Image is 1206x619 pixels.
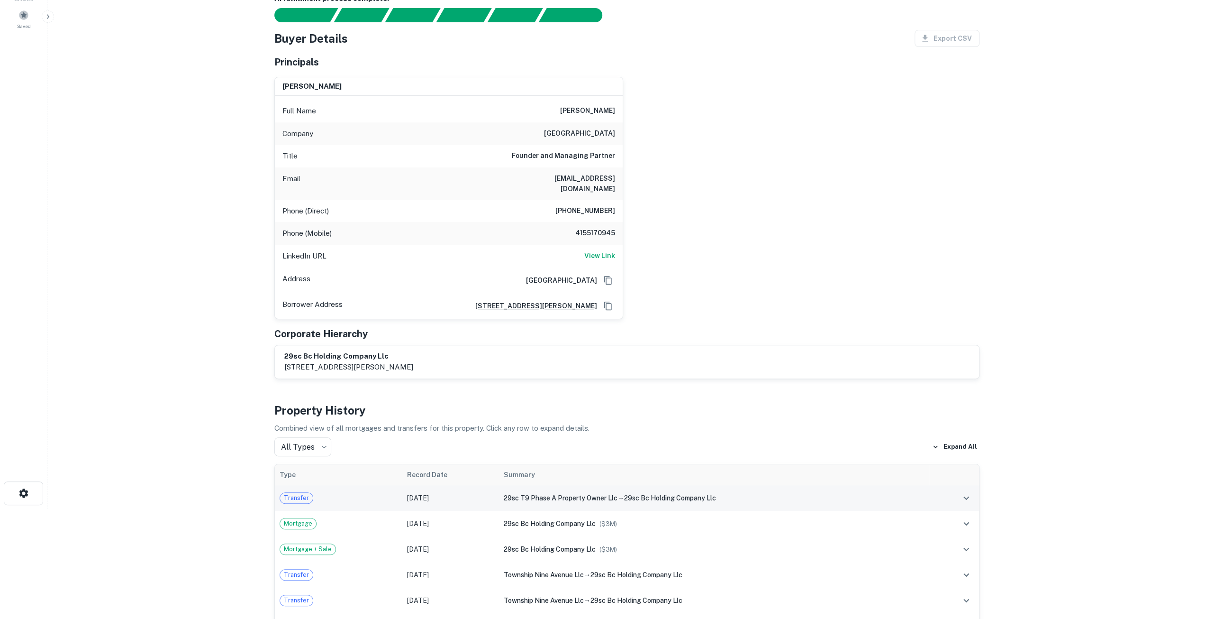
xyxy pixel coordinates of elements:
[504,520,596,527] span: 29sc bc holding company llc
[284,361,413,373] p: [STREET_ADDRESS][PERSON_NAME]
[504,545,596,553] span: 29sc bc holding company llc
[436,8,491,22] div: Principals found, AI now looking for contact information...
[558,228,615,239] h6: 4155170945
[385,8,440,22] div: Documents found, AI parsing details...
[284,351,413,362] h6: 29sc bc holding company llc
[499,464,929,485] th: Summary
[274,55,319,69] h5: Principals
[584,250,615,261] h6: View Link
[282,81,342,92] h6: [PERSON_NAME]
[274,423,979,434] p: Combined view of all mortgages and transfers for this property. Click any row to expand details.
[590,597,682,604] span: 29sc bc holding company llc
[282,105,316,117] p: Full Name
[624,494,716,502] span: 29sc bc holding company llc
[334,8,389,22] div: Your request is received and processing...
[275,464,403,485] th: Type
[599,520,617,527] span: ($ 3M )
[282,128,313,139] p: Company
[501,173,615,194] h6: [EMAIL_ADDRESS][DOMAIN_NAME]
[402,511,499,536] td: [DATE]
[601,299,615,313] button: Copy Address
[555,205,615,217] h6: [PHONE_NUMBER]
[599,546,617,553] span: ($ 3M )
[282,150,298,162] p: Title
[504,597,584,604] span: township nine avenue llc
[958,567,974,583] button: expand row
[3,6,45,32] a: Saved
[544,128,615,139] h6: [GEOGRAPHIC_DATA]
[504,493,925,503] div: →
[512,150,615,162] h6: Founder and Managing Partner
[280,519,316,528] span: Mortgage
[274,327,368,341] h5: Corporate Hierarchy
[282,273,310,287] p: Address
[402,588,499,613] td: [DATE]
[282,173,300,194] p: Email
[280,596,313,605] span: Transfer
[487,8,543,22] div: Principals found, still searching for contact information. This may take time...
[282,205,329,217] p: Phone (Direct)
[402,536,499,562] td: [DATE]
[590,571,682,579] span: 29sc bc holding company llc
[282,250,326,262] p: LinkedIn URL
[17,22,31,30] span: Saved
[958,541,974,557] button: expand row
[601,273,615,287] button: Copy Address
[280,570,313,580] span: Transfer
[274,437,331,456] div: All Types
[560,105,615,117] h6: [PERSON_NAME]
[282,228,332,239] p: Phone (Mobile)
[930,440,979,454] button: Expand All
[504,494,617,502] span: 29sc t9 phase a property owner llc
[504,595,925,606] div: →
[539,8,614,22] div: AI fulfillment process complete.
[518,275,597,286] h6: [GEOGRAPHIC_DATA]
[282,299,343,313] p: Borrower Address
[402,485,499,511] td: [DATE]
[468,301,597,311] a: [STREET_ADDRESS][PERSON_NAME]
[402,464,499,485] th: Record Date
[504,570,925,580] div: →
[504,571,584,579] span: township nine avenue llc
[274,30,348,47] h4: Buyer Details
[958,490,974,506] button: expand row
[958,516,974,532] button: expand row
[274,402,979,419] h4: Property History
[402,562,499,588] td: [DATE]
[958,592,974,609] button: expand row
[280,493,313,503] span: Transfer
[263,8,334,22] div: Sending borrower request to AI...
[280,545,336,554] span: Mortgage + Sale
[584,250,615,262] a: View Link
